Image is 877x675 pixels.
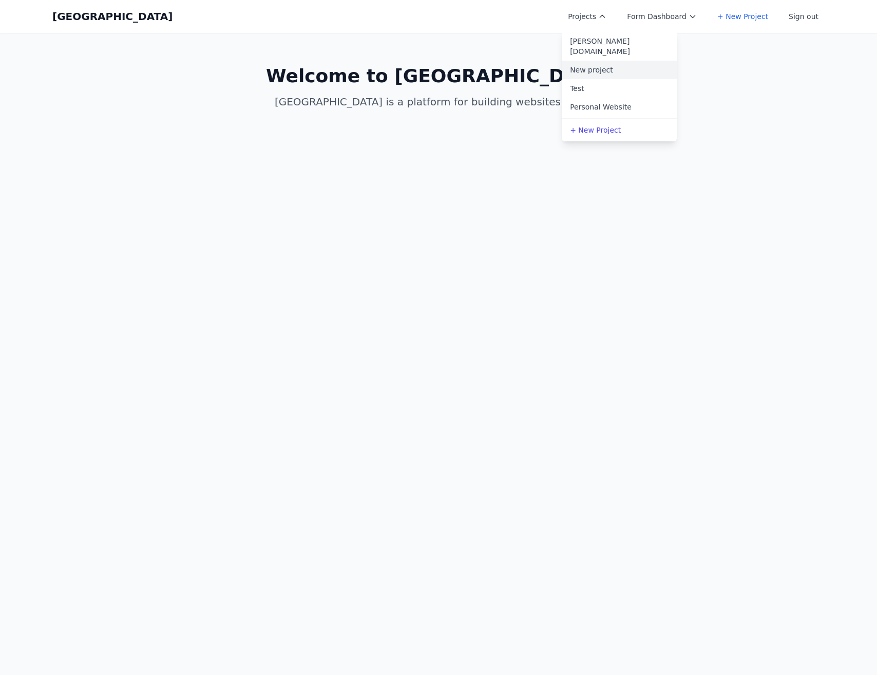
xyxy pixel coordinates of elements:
[783,7,825,26] button: Sign out
[52,9,173,24] a: [GEOGRAPHIC_DATA]
[621,7,703,26] button: Form Dashboard
[241,66,636,86] h1: Welcome to [GEOGRAPHIC_DATA]
[562,32,677,61] a: [PERSON_NAME][DOMAIN_NAME]
[562,7,613,26] button: Projects
[562,98,677,116] a: Personal Website
[562,79,677,98] a: Test
[562,121,677,139] a: + New Project
[562,61,677,79] a: New project
[711,7,774,26] a: + New Project
[241,95,636,109] p: [GEOGRAPHIC_DATA] is a platform for building websites with AI.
